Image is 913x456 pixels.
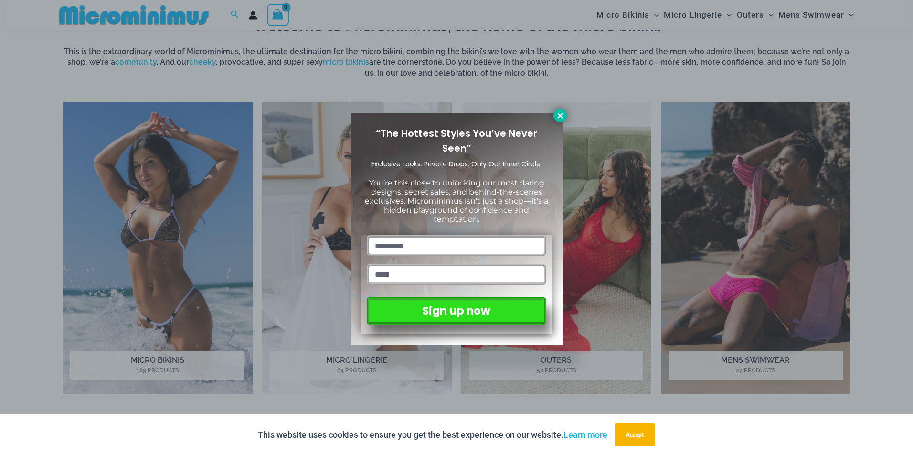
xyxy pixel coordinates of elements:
[615,423,655,446] button: Accept
[258,428,607,442] p: This website uses cookies to ensure you get the best experience on our website.
[371,159,542,169] span: Exclusive Looks. Private Drops. Only Our Inner Circle.
[553,109,567,122] button: Close
[376,127,537,155] span: “The Hottest Styles You’ve Never Seen”
[365,178,548,224] span: You’re this close to unlocking our most daring designs, secret sales, and behind-the-scenes exclu...
[563,430,607,440] a: Learn more
[367,297,546,325] button: Sign up now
